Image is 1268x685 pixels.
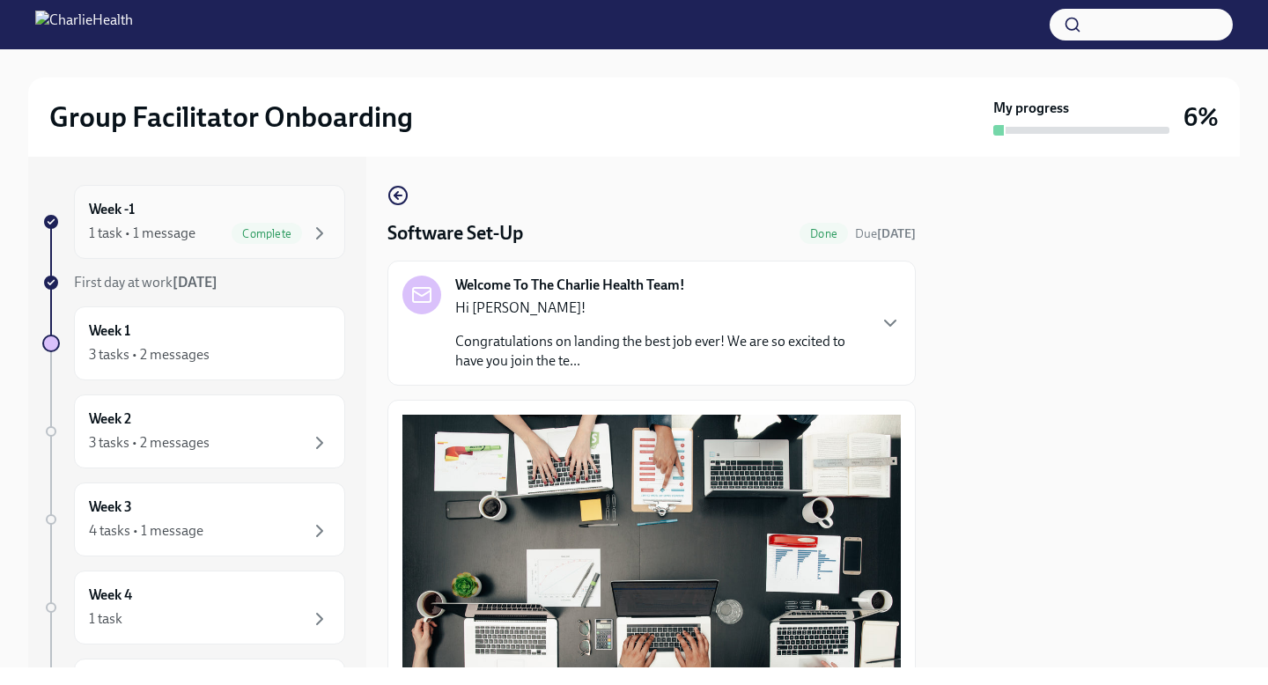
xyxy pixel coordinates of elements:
[89,345,210,365] div: 3 tasks • 2 messages
[89,609,122,629] div: 1 task
[89,586,132,605] h6: Week 4
[42,185,345,259] a: Week -11 task • 1 messageComplete
[89,521,203,541] div: 4 tasks • 1 message
[455,276,685,295] strong: Welcome To The Charlie Health Team!
[455,332,866,371] p: Congratulations on landing the best job ever! We are so excited to have you join the te...
[49,99,413,135] h2: Group Facilitator Onboarding
[74,274,217,291] span: First day at work
[173,274,217,291] strong: [DATE]
[855,226,916,241] span: Due
[993,99,1069,118] strong: My progress
[42,394,345,468] a: Week 23 tasks • 2 messages
[42,273,345,292] a: First day at work[DATE]
[42,571,345,644] a: Week 41 task
[89,433,210,453] div: 3 tasks • 2 messages
[35,11,133,39] img: CharlieHealth
[89,224,195,243] div: 1 task • 1 message
[89,409,131,429] h6: Week 2
[800,227,848,240] span: Done
[89,321,130,341] h6: Week 1
[232,227,302,240] span: Complete
[42,306,345,380] a: Week 13 tasks • 2 messages
[1183,101,1219,133] h3: 6%
[455,298,866,318] p: Hi [PERSON_NAME]!
[89,497,132,517] h6: Week 3
[387,220,523,247] h4: Software Set-Up
[877,226,916,241] strong: [DATE]
[855,225,916,242] span: September 9th, 2025 09:00
[42,482,345,556] a: Week 34 tasks • 1 message
[89,200,135,219] h6: Week -1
